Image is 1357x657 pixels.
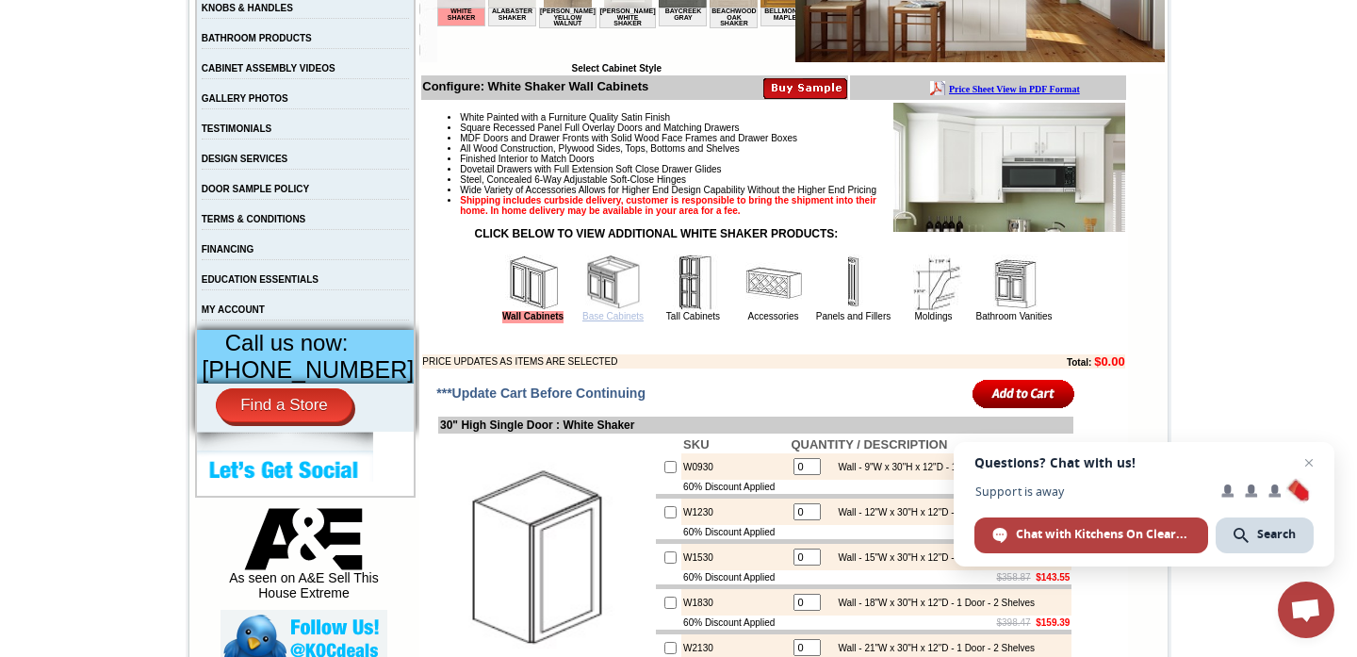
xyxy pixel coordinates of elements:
span: Chat with Kitchens On Clearance [1016,526,1190,543]
a: Accessories [748,311,799,321]
img: spacer.gif [48,53,51,54]
a: KNOBS & HANDLES [202,3,293,13]
a: Find a Store [216,388,352,422]
li: MDF Doors and Drawer Fronts with Solid Wood Face Frames and Drawer Boxes [460,133,1124,143]
td: [PERSON_NAME] Yellow Walnut [102,86,159,107]
td: W0930 [681,453,789,480]
td: [PERSON_NAME] White Shaker [162,86,220,107]
a: TERMS & CONDITIONS [202,214,306,224]
img: Panels and Fillers [826,255,882,311]
td: Bellmonte Maple [323,86,371,105]
strong: Shipping includes curbside delivery, customer is responsible to bring the shipment into their hom... [460,195,876,216]
span: Support is away [974,485,1208,499]
div: Wall - 18"W x 30"H x 12"D - 1 Door - 2 Shelves [828,598,1035,608]
img: spacer.gif [159,53,162,54]
img: spacer.gif [270,53,272,54]
b: $143.55 [1036,572,1070,583]
a: GALLERY PHOTOS [202,93,288,104]
td: Alabaster Shaker [51,86,99,105]
b: $0.00 [1094,354,1125,369]
li: All Wood Construction, Plywood Sides, Tops, Bottoms and Shelves [460,143,1124,154]
b: Configure: White Shaker Wall Cabinets [422,79,648,93]
a: Panels and Fillers [816,311,891,321]
td: Beachwood Oak Shaker [272,86,320,107]
td: W1530 [681,544,789,570]
li: Steel, Concealed 6-Way Adjustable Soft-Close Hinges [460,174,1124,185]
img: Bathroom Vanities [986,255,1042,311]
td: 60% Discount Applied [681,480,789,494]
span: Close chat [1298,452,1320,474]
a: Wall Cabinets [502,311,564,323]
li: Square Recessed Panel Full Overlay Doors and Matching Drawers [460,123,1124,133]
a: EDUCATION ESSENTIALS [202,274,319,285]
td: 60% Discount Applied [681,616,789,630]
li: Wide Variety of Accessories Allows for Higher End Design Capability Without the Higher End Pricing [460,185,1124,195]
img: Accessories [745,255,802,311]
img: spacer.gif [219,53,221,54]
div: Wall - 12"W x 30"H x 12"D - 1 Door - 2 Shelves [828,507,1035,517]
strong: CLICK BELOW TO VIEW ADDITIONAL WHITE SHAKER PRODUCTS: [475,227,839,240]
td: 60% Discount Applied [681,570,789,584]
span: ***Update Cart Before Continuing [436,386,646,401]
b: Select Cabinet Style [571,63,662,74]
span: [PHONE_NUMBER] [202,356,414,383]
td: W1230 [681,499,789,525]
div: Chat with Kitchens On Clearance [974,517,1208,553]
img: spacer.gif [320,53,323,54]
img: pdf.png [3,5,18,20]
img: Base Cabinets [585,255,642,311]
b: Price Sheet View in PDF Format [22,8,153,18]
a: MY ACCOUNT [202,304,265,315]
li: White Painted with a Furniture Quality Satin Finish [460,112,1124,123]
img: Tall Cabinets [665,255,722,311]
b: Total: [1067,357,1091,368]
b: SKU [683,437,709,452]
a: DESIGN SERVICES [202,154,288,164]
div: Wall - 21"W x 30"H x 12"D - 1 Door - 2 Shelves [828,643,1035,653]
a: Moldings [914,311,952,321]
li: Dovetail Drawers with Full Extension Soft Close Drawer Glides [460,164,1124,174]
a: TESTIMONIALS [202,123,271,134]
td: Baycreek Gray [221,86,270,105]
img: spacer.gif [99,53,102,54]
a: CABINET ASSEMBLY VIDEOS [202,63,335,74]
div: As seen on A&E Sell This House Extreme [221,508,387,610]
a: Bathroom Vanities [976,311,1053,321]
td: W1830 [681,589,789,616]
div: Wall - 15"W x 30"H x 12"D - 1 Door - 2 Shelves [828,552,1035,563]
input: Add to Cart [973,378,1075,409]
b: QUANTITY / DESCRIPTION [791,437,947,452]
b: $159.39 [1036,617,1070,628]
a: Price Sheet View in PDF Format [22,3,153,19]
a: DOOR SAMPLE POLICY [202,184,309,194]
s: $398.47 [997,617,1031,628]
div: Search [1216,517,1314,553]
li: Finished Interior to Match Doors [460,154,1124,164]
td: 30" High Single Door : White Shaker [438,417,1073,434]
a: BATHROOM PRODUCTS [202,33,312,43]
span: Questions? Chat with us! [974,455,1314,470]
span: Call us now: [225,330,349,355]
img: Wall Cabinets [505,255,562,311]
img: Product Image [893,103,1125,232]
a: FINANCING [202,244,254,255]
div: Open chat [1278,582,1334,638]
td: 60% Discount Applied [681,525,789,539]
div: Wall - 9"W x 30"H x 12"D - 1 Door - 2 Shelves [828,462,1029,472]
a: Base Cabinets [582,311,644,321]
img: Moldings [906,255,962,311]
s: $358.87 [997,572,1031,583]
a: Tall Cabinets [666,311,720,321]
span: Search [1257,526,1296,543]
td: PRICE UPDATES AS ITEMS ARE SELECTED [422,354,963,369]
